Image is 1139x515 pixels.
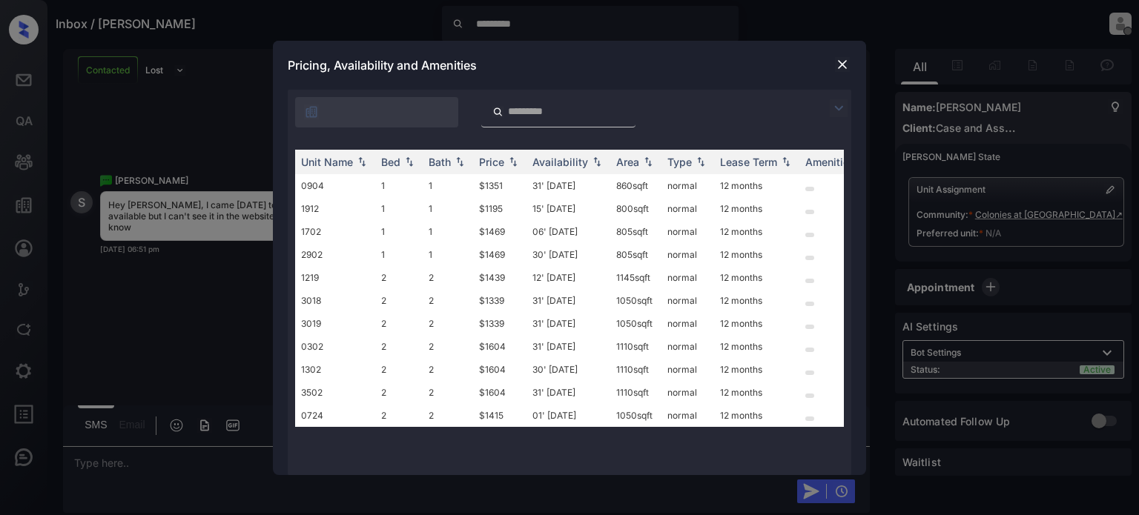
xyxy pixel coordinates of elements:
[304,104,319,119] img: icon-zuma
[375,197,423,220] td: 1
[526,289,610,312] td: 31' [DATE]
[714,335,799,358] td: 12 months
[423,174,473,197] td: 1
[714,381,799,404] td: 12 months
[610,174,661,197] td: 860 sqft
[526,243,610,266] td: 30' [DATE]
[473,197,526,220] td: $1195
[402,156,417,167] img: sorting
[532,156,588,168] div: Availability
[661,174,714,197] td: normal
[526,312,610,335] td: 31' [DATE]
[610,289,661,312] td: 1050 sqft
[661,220,714,243] td: normal
[423,404,473,427] td: 2
[295,220,375,243] td: 1702
[835,57,850,72] img: close
[661,335,714,358] td: normal
[295,174,375,197] td: 0904
[714,220,799,243] td: 12 months
[720,156,777,168] div: Lease Term
[375,220,423,243] td: 1
[616,156,639,168] div: Area
[661,197,714,220] td: normal
[693,156,708,167] img: sorting
[452,156,467,167] img: sorting
[661,381,714,404] td: normal
[473,266,526,289] td: $1439
[661,289,714,312] td: normal
[714,174,799,197] td: 12 months
[610,243,661,266] td: 805 sqft
[473,243,526,266] td: $1469
[610,358,661,381] td: 1110 sqft
[714,197,799,220] td: 12 months
[661,358,714,381] td: normal
[526,266,610,289] td: 12' [DATE]
[375,358,423,381] td: 2
[610,381,661,404] td: 1110 sqft
[295,335,375,358] td: 0302
[423,381,473,404] td: 2
[473,358,526,381] td: $1604
[641,156,656,167] img: sorting
[714,358,799,381] td: 12 months
[526,358,610,381] td: 30' [DATE]
[590,156,604,167] img: sorting
[295,358,375,381] td: 1302
[661,312,714,335] td: normal
[295,404,375,427] td: 0724
[423,243,473,266] td: 1
[610,266,661,289] td: 1145 sqft
[301,156,353,168] div: Unit Name
[714,243,799,266] td: 12 months
[714,404,799,427] td: 12 months
[429,156,451,168] div: Bath
[526,404,610,427] td: 01' [DATE]
[473,289,526,312] td: $1339
[423,266,473,289] td: 2
[381,156,400,168] div: Bed
[375,335,423,358] td: 2
[506,156,521,167] img: sorting
[661,266,714,289] td: normal
[661,243,714,266] td: normal
[610,404,661,427] td: 1050 sqft
[526,381,610,404] td: 31' [DATE]
[375,174,423,197] td: 1
[473,174,526,197] td: $1351
[610,312,661,335] td: 1050 sqft
[610,335,661,358] td: 1110 sqft
[423,335,473,358] td: 2
[375,266,423,289] td: 2
[295,243,375,266] td: 2902
[423,220,473,243] td: 1
[526,174,610,197] td: 31' [DATE]
[473,404,526,427] td: $1415
[661,404,714,427] td: normal
[375,404,423,427] td: 2
[526,197,610,220] td: 15' [DATE]
[830,99,848,117] img: icon-zuma
[610,197,661,220] td: 800 sqft
[526,335,610,358] td: 31' [DATE]
[473,312,526,335] td: $1339
[667,156,692,168] div: Type
[375,243,423,266] td: 1
[714,266,799,289] td: 12 months
[492,105,504,119] img: icon-zuma
[423,289,473,312] td: 2
[779,156,793,167] img: sorting
[423,312,473,335] td: 2
[375,312,423,335] td: 2
[375,289,423,312] td: 2
[423,197,473,220] td: 1
[295,289,375,312] td: 3018
[479,156,504,168] div: Price
[295,381,375,404] td: 3502
[295,197,375,220] td: 1912
[805,156,855,168] div: Amenities
[295,312,375,335] td: 3019
[273,41,866,90] div: Pricing, Availability and Amenities
[423,358,473,381] td: 2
